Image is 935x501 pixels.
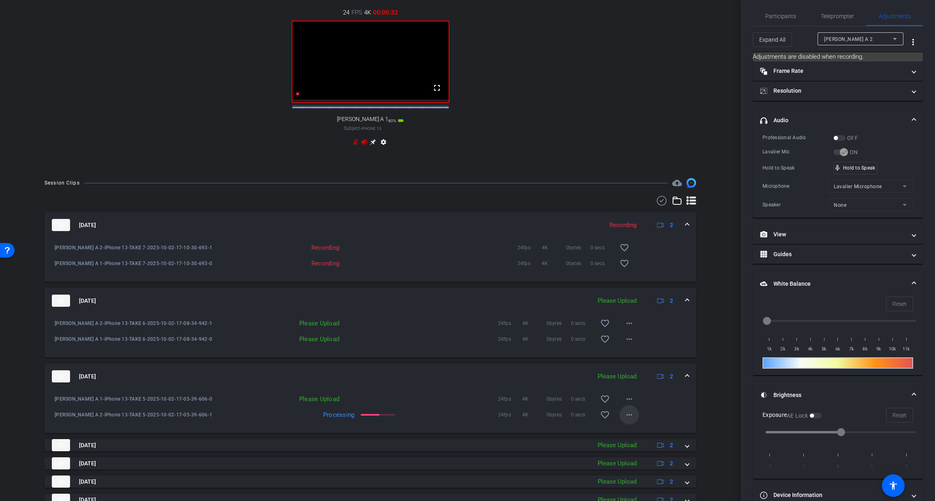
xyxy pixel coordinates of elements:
span: 0bytes [547,395,571,403]
span: 4K [522,319,547,327]
span: 0 secs [590,259,615,267]
mat-icon: accessibility [888,481,898,490]
mat-icon: more_horiz [624,334,634,344]
img: thumb-nail [52,219,70,231]
span: 24fps [518,259,542,267]
mat-expansion-panel-header: thumb-nail[DATE]Please Upload2 [45,363,696,389]
div: Recording [217,244,344,252]
mat-panel-title: Device Information [760,491,906,499]
span: 0bytes [547,319,571,327]
div: Microphone [762,182,827,190]
div: Please Upload [217,335,344,343]
div: Session Clips [45,179,80,187]
span: [PERSON_NAME] A 2 [824,36,873,42]
span: 5k [817,345,831,353]
mat-icon: battery_std [398,117,404,124]
label: OFF [846,134,858,142]
span: 8k [858,345,872,353]
span: [PERSON_NAME] A 1-iPhone 13-TAKE 6-2025-10-02-17-08-34-942-0 [55,335,217,343]
div: Lavalier Mic [762,148,833,156]
span: 80% [388,119,396,123]
mat-icon: favorite_border [600,334,610,344]
span: [DATE] [79,441,96,450]
div: Please Upload [594,372,641,381]
mat-expansion-panel-header: thumb-nail[DATE]Please Upload2 [45,288,696,314]
mat-expansion-panel-header: View [753,225,923,244]
span: 24 [343,8,349,17]
mat-expansion-panel-header: thumb-nail[DATE]Recording2 [45,212,696,238]
span: [DATE] [79,459,96,468]
mat-panel-title: Frame Rate [760,67,906,75]
div: thumb-nail[DATE]Please Upload2 [45,314,696,357]
span: 4K [522,335,547,343]
span: 4k [803,345,817,353]
span: Destinations for your clips [672,178,682,188]
span: 0 secs [571,411,595,419]
mat-panel-title: View [760,230,906,239]
span: 0 secs [590,244,615,252]
div: thumb-nail[DATE]Recording2 [45,238,696,282]
span: [PERSON_NAME] A 1-iPhone 13-TAKE 7-2025-10-02-17-10-30-693-0 [55,259,217,267]
span: [PERSON_NAME] A 2-iPhone 13-TAKE 5-2025-10-02-17-05-39-606-1 [55,411,217,419]
div: Recording [217,259,344,267]
mat-icon: more_horiz [624,410,634,420]
span: 0 secs [571,335,595,343]
span: mic_none [834,164,841,172]
div: Exposure [762,411,822,419]
mat-expansion-panel-header: Guides [753,244,923,264]
span: 24fps [498,319,522,327]
span: 0 [831,461,845,472]
button: Expand All [753,32,792,47]
div: Brightness [753,408,923,479]
span: 3k [790,345,804,353]
div: Recording [605,221,641,230]
span: Participants [765,13,796,19]
span: -2 [762,461,776,472]
span: Adjustments [879,13,911,19]
span: 4K [542,259,566,267]
mat-expansion-panel-header: Audio [753,108,923,134]
span: 2 [670,372,673,381]
span: 24fps [498,411,522,419]
mat-icon: favorite_border [620,243,629,253]
span: [PERSON_NAME] A 1 [337,116,388,123]
span: 2 [670,459,673,468]
span: [PERSON_NAME] A 2-iPhone 13-TAKE 6-2025-10-02-17-08-34-942-1 [55,319,217,327]
div: Please Upload [594,477,641,486]
span: 1k [762,345,776,353]
mat-panel-title: White Balance [760,280,906,288]
mat-icon: favorite_border [620,259,629,268]
span: - [360,125,361,131]
mat-icon: more_horiz [624,318,634,328]
img: Session clips [686,178,696,188]
span: 2k [776,345,790,353]
span: 6k [831,345,845,353]
span: 0 secs [571,319,595,327]
span: iPhone 13 [361,126,381,131]
span: 24fps [498,335,522,343]
div: Professional Audio [762,134,833,142]
mat-panel-title: Brightness [760,391,906,399]
span: [DATE] [79,221,96,229]
mat-icon: favorite_border [600,318,610,328]
span: [DATE] [79,478,96,486]
mat-expansion-panel-header: thumb-nail[DATE]Please Upload2 [45,476,696,488]
div: Please Upload [594,459,641,468]
mat-panel-title: Resolution [760,87,906,95]
span: 2 [670,478,673,486]
mat-icon: settings [379,139,388,149]
span: 24fps [518,244,542,252]
mat-expansion-panel-header: Resolution [753,81,923,101]
span: Teleprompter [821,13,854,19]
img: thumb-nail [52,476,70,488]
span: 4K [542,244,566,252]
span: 0bytes [547,335,571,343]
span: 2 [670,441,673,450]
label: AE Lock [787,412,809,420]
span: Expand All [759,32,786,47]
span: FPS [351,8,362,17]
span: 2 [899,461,913,472]
mat-panel-title: Audio [760,116,906,125]
span: 11k [899,345,913,353]
span: 2 [670,221,673,229]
